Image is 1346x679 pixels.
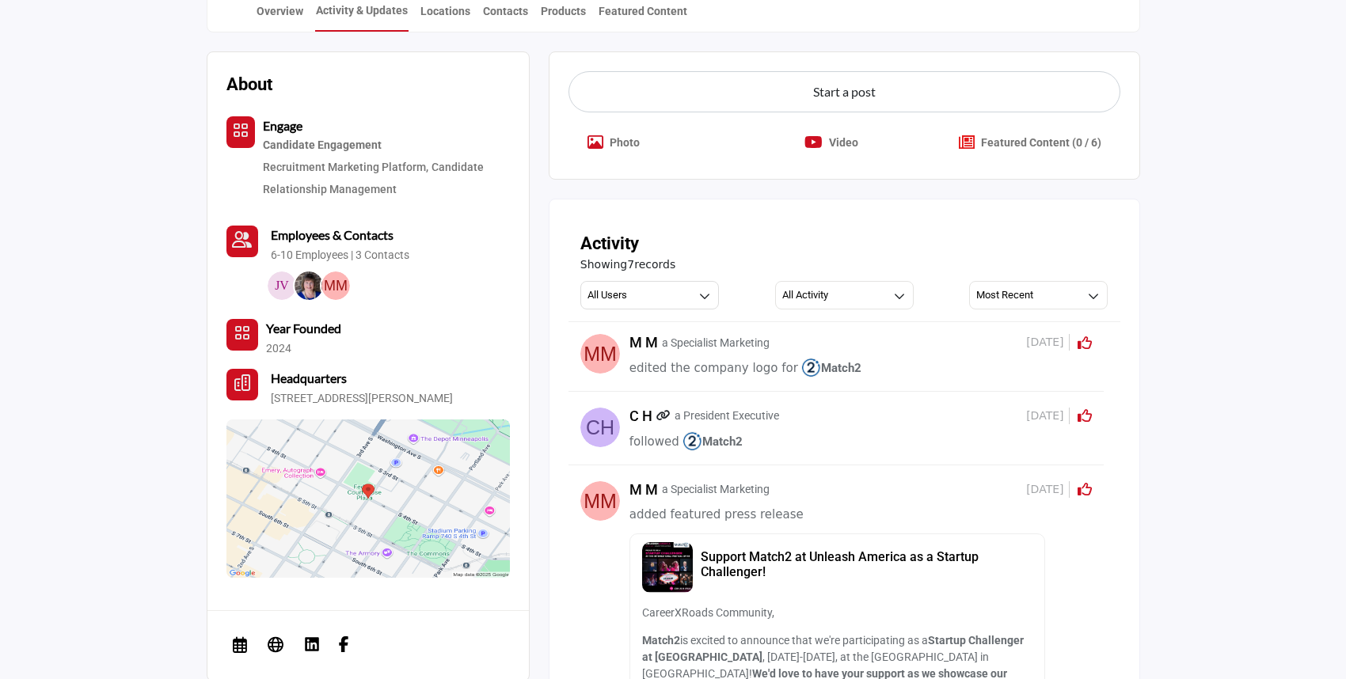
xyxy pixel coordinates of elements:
[263,120,302,133] a: Engage
[580,481,620,521] img: avtar-image
[226,419,510,578] img: Location Map
[656,408,671,424] a: Link of redirect to contact page
[940,125,1120,160] button: Create Popup
[801,358,821,377] img: image
[226,116,255,148] button: Category Icon
[271,226,394,245] a: Employees & Contacts
[226,226,258,257] button: Contact-Employee Icon
[266,319,341,338] b: Year Founded
[976,288,1033,302] h3: Most Recent
[271,227,394,242] b: Employees & Contacts
[226,226,258,257] a: Link of redirect to contact page
[580,281,719,309] button: All Users
[1026,334,1069,351] span: [DATE]
[304,636,320,652] img: LinkedIn
[587,288,627,302] h3: All Users
[263,161,484,195] a: Candidate Relationship Management
[580,408,620,447] img: avtar-image
[226,319,258,351] button: No of member icon
[482,3,529,31] a: Contacts
[271,369,347,388] b: Headquarters
[629,408,652,425] h5: C H
[580,256,675,273] span: Showing records
[1078,482,1092,496] i: Click to Rate this activity
[662,481,770,498] p: a Specialist Marketing
[580,230,639,256] h2: Activity
[568,125,659,160] button: Crop Image
[801,359,861,379] a: imageMatch2
[782,288,828,302] h3: All Activity
[662,335,770,351] p: a Specialist Marketing
[683,433,743,453] a: imageMatch2
[629,361,798,375] span: edited the company logo for
[420,3,471,31] a: Locations
[683,431,702,451] img: image
[969,281,1108,309] button: Most Recent
[266,341,291,357] p: 2024
[701,549,1032,579] h5: Support Match2 at Unleash America as a Startup Challenger!
[629,334,658,351] h5: M M
[226,71,272,97] h2: About
[263,135,510,156] div: Strategies and tools for maintaining active and engaging interactions with potential candidates.
[540,3,587,31] a: Products
[785,125,877,160] button: Upload File Video
[775,281,914,309] button: All Activity
[263,135,510,156] a: Candidate Engagement
[642,634,680,647] strong: Match2
[642,634,1024,663] strong: Startup Challenger at [GEOGRAPHIC_DATA]
[271,248,409,264] a: 6-10 Employees | 3 Contacts
[627,258,634,271] span: 7
[226,369,258,400] button: Headquarter icon
[642,605,1032,621] p: CareerXRoads Community,
[1026,408,1069,424] span: [DATE]
[629,481,658,499] h5: M M
[981,135,1101,151] p: Upgrade plan to get more premium post.
[598,3,688,31] a: Featured Content
[610,135,640,151] p: Photo
[829,135,858,151] p: Video
[629,507,804,522] span: added featured press release
[268,271,296,300] img: Jen V.
[263,118,302,133] b: Engage
[336,636,352,652] img: Facebook
[683,434,743,449] span: Match2
[642,542,693,593] img: support-match2-at-unleash-america-as-a-startup-challenger image
[256,3,304,31] a: Overview
[580,334,620,374] img: avtar-image
[1078,408,1092,423] i: Click to Rate this activity
[1026,481,1069,498] span: [DATE]
[675,408,779,424] p: a President Executive
[295,271,323,300] img: Elaine O.
[321,271,350,300] img: Matias M.
[315,2,409,32] a: Activity & Updates
[263,161,428,173] a: Recruitment Marketing Platform,
[1078,336,1092,350] i: Click to Rate this activity
[271,391,453,407] p: [STREET_ADDRESS][PERSON_NAME]
[568,71,1120,112] button: Start a post
[629,434,679,449] span: followed
[801,361,861,375] span: Match2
